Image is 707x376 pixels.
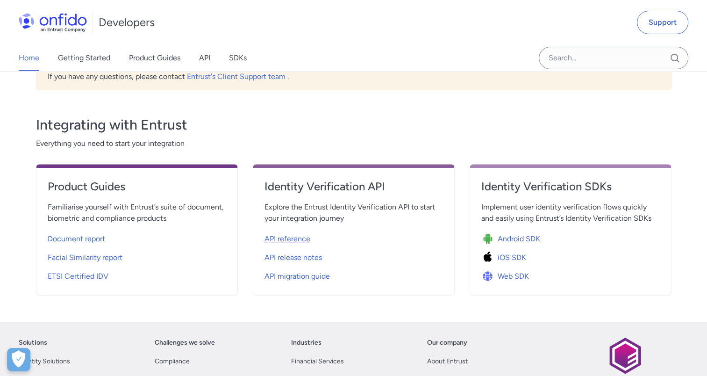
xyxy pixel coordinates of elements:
a: Identity Solutions [19,356,70,367]
img: Icon iOS SDK [481,251,498,264]
img: Icon Android SDK [481,232,498,246]
h1: Developers [99,15,155,30]
a: Identity Verification API [264,179,443,202]
a: Getting Started [58,45,110,71]
img: Icon Web SDK [481,270,498,283]
a: Financial Services [291,356,344,367]
input: Onfido search input field [539,47,688,69]
a: API migration guide [264,265,443,284]
a: Compliance [155,356,190,367]
span: ETSI Certified IDV [48,271,108,282]
a: Document report [48,228,226,246]
a: Home [19,45,39,71]
span: Facial Similarity report [48,252,122,263]
span: API reference [264,233,310,245]
a: Product Guides [129,45,180,71]
h4: Product Guides [48,179,226,194]
a: Identity Verification SDKs [481,179,660,202]
a: Our company [427,337,467,348]
span: API migration guide [264,271,330,282]
a: Solutions [19,337,47,348]
a: About Entrust [427,356,468,367]
a: Icon Android SDKAndroid SDK [481,228,660,246]
h4: Identity Verification SDKs [481,179,660,194]
a: ETSI Certified IDV [48,265,226,284]
a: Icon iOS SDKiOS SDK [481,246,660,265]
span: API release notes [264,252,322,263]
a: API release notes [264,246,443,265]
a: SDKs [229,45,247,71]
button: Open Preferences [7,348,30,371]
div: Cookie Preferences [7,348,30,371]
img: Onfido Logo [19,13,87,32]
span: Everything you need to start your integration [36,138,671,149]
span: Implement user identity verification flows quickly and easily using Entrust’s Identity Verificati... [481,202,660,224]
span: Android SDK [498,233,540,245]
a: API reference [264,228,443,246]
h4: Identity Verification API [264,179,443,194]
a: Entrust's Client Support team [187,72,287,81]
span: Web SDK [498,271,529,282]
span: Document report [48,233,105,245]
span: Familiarise yourself with Entrust’s suite of document, biometric and compliance products [48,202,226,224]
a: Challenges we solve [155,337,215,348]
span: iOS SDK [498,252,526,263]
a: Icon Web SDKWeb SDK [481,265,660,284]
span: Explore the Entrust Identity Verification API to start your integration journey [264,202,443,224]
a: Facial Similarity report [48,246,226,265]
h3: Integrating with Entrust [36,116,671,134]
a: API [199,45,210,71]
a: Support [637,11,688,34]
a: Product Guides [48,179,226,202]
a: Industries [291,337,321,348]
